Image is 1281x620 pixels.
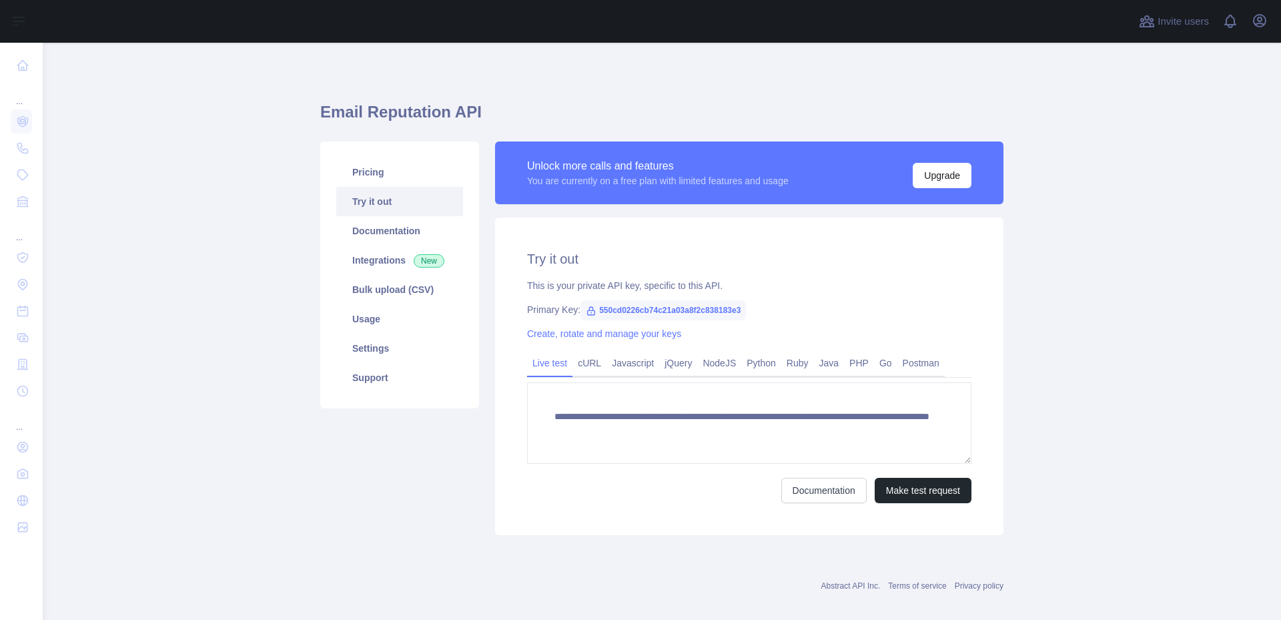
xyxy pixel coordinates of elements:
[527,250,971,268] h2: Try it out
[1136,11,1212,32] button: Invite users
[336,363,463,392] a: Support
[781,352,814,374] a: Ruby
[888,581,946,591] a: Terms of service
[814,352,845,374] a: Java
[527,352,572,374] a: Live test
[955,581,1003,591] a: Privacy policy
[336,246,463,275] a: Integrations New
[11,80,32,107] div: ...
[11,406,32,432] div: ...
[11,216,32,243] div: ...
[336,275,463,304] a: Bulk upload (CSV)
[844,352,874,374] a: PHP
[336,187,463,216] a: Try it out
[414,254,444,268] span: New
[913,163,971,188] button: Upgrade
[781,478,867,503] a: Documentation
[527,303,971,316] div: Primary Key:
[875,478,971,503] button: Make test request
[874,352,897,374] a: Go
[697,352,741,374] a: NodeJS
[336,158,463,187] a: Pricing
[336,334,463,363] a: Settings
[659,352,697,374] a: jQuery
[336,304,463,334] a: Usage
[527,279,971,292] div: This is your private API key, specific to this API.
[580,300,746,320] span: 550cd0226cb74c21a03a8f2c838183e3
[741,352,781,374] a: Python
[320,101,1003,133] h1: Email Reputation API
[336,216,463,246] a: Documentation
[527,158,789,174] div: Unlock more calls and features
[606,352,659,374] a: Javascript
[897,352,945,374] a: Postman
[1158,14,1209,29] span: Invite users
[527,328,681,339] a: Create, rotate and manage your keys
[821,581,881,591] a: Abstract API Inc.
[572,352,606,374] a: cURL
[527,174,789,188] div: You are currently on a free plan with limited features and usage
